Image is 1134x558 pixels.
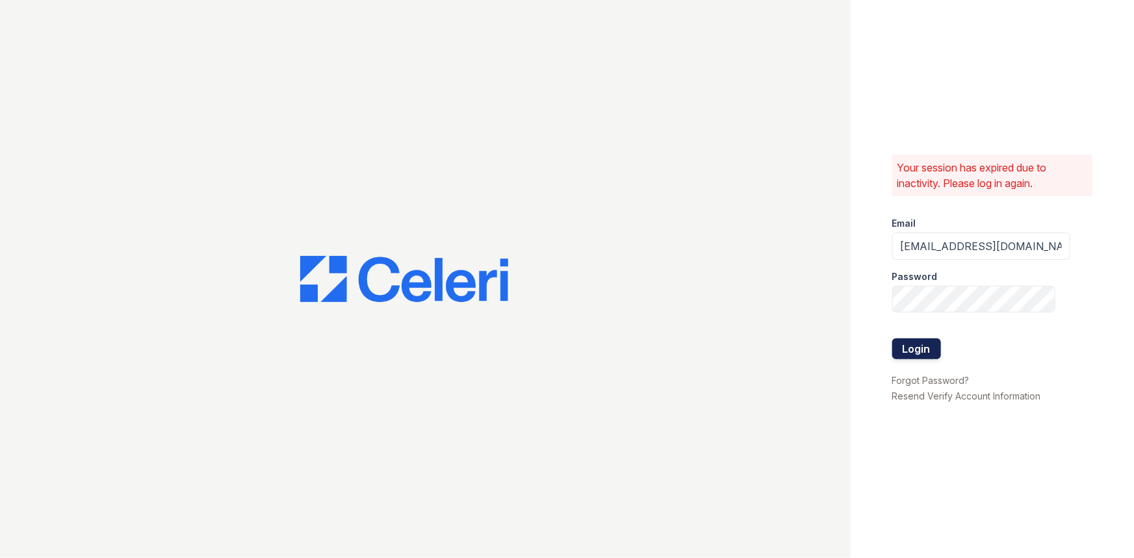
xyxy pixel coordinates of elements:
[897,160,1087,191] p: Your session has expired due to inactivity. Please log in again.
[892,217,916,230] label: Email
[300,256,508,303] img: CE_Logo_Blue-a8612792a0a2168367f1c8372b55b34899dd931a85d93a1a3d3e32e68fde9ad4.png
[892,270,938,283] label: Password
[892,375,970,386] a: Forgot Password?
[892,390,1041,401] a: Resend Verify Account Information
[892,338,941,359] button: Login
